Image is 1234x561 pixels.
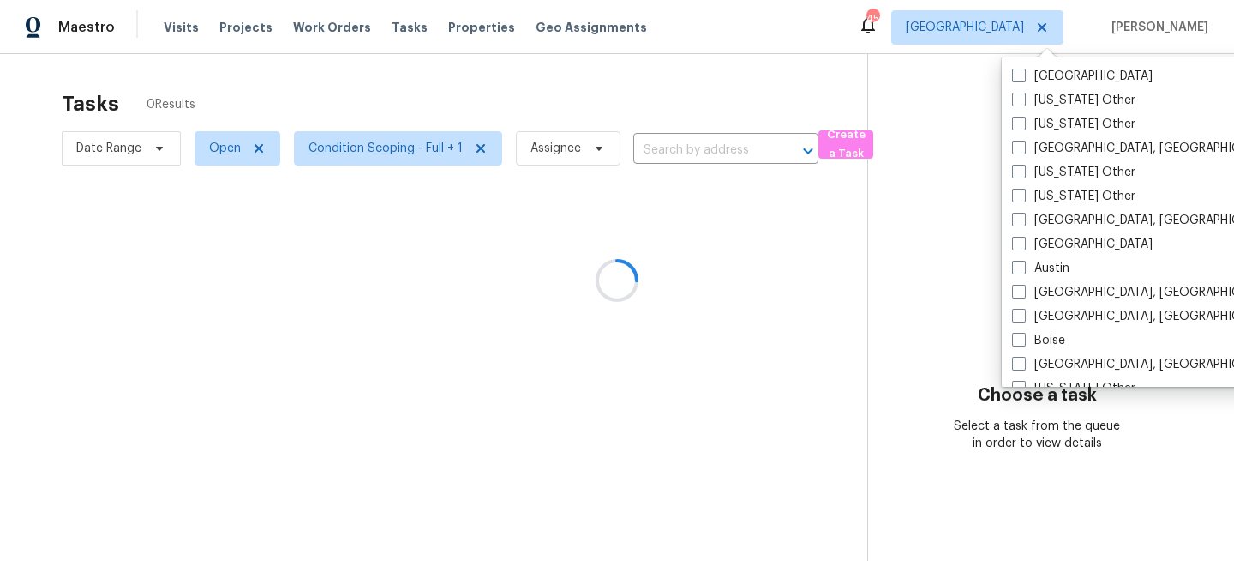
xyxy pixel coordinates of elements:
label: Boise [1012,332,1065,349]
label: Austin [1012,260,1069,277]
label: [GEOGRAPHIC_DATA] [1012,68,1153,85]
label: [US_STATE] Other [1012,188,1135,205]
label: [US_STATE] Other [1012,92,1135,109]
div: 45 [866,10,878,27]
label: [US_STATE] Other [1012,380,1135,397]
label: [GEOGRAPHIC_DATA] [1012,236,1153,253]
label: [US_STATE] Other [1012,164,1135,181]
label: [US_STATE] Other [1012,116,1135,133]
